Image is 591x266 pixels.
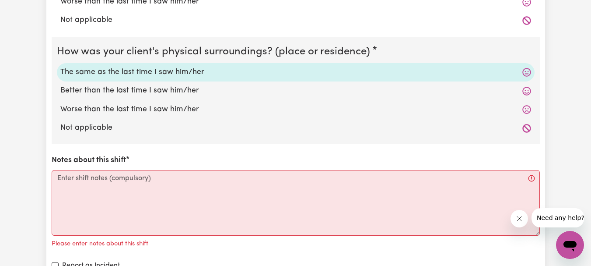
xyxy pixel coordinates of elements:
[511,210,528,227] iframe: Close message
[532,208,584,227] iframe: Message from company
[5,6,53,13] span: Need any help?
[60,122,531,134] label: Not applicable
[52,155,126,166] label: Notes about this shift
[60,14,531,26] label: Not applicable
[57,44,374,60] legend: How was your client's physical surroundings? (place or residence)
[60,85,531,96] label: Better than the last time I saw him/her
[60,67,531,78] label: The same as the last time I saw him/her
[556,231,584,259] iframe: Button to launch messaging window
[60,104,531,115] label: Worse than the last time I saw him/her
[52,239,148,249] p: Please enter notes about this shift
